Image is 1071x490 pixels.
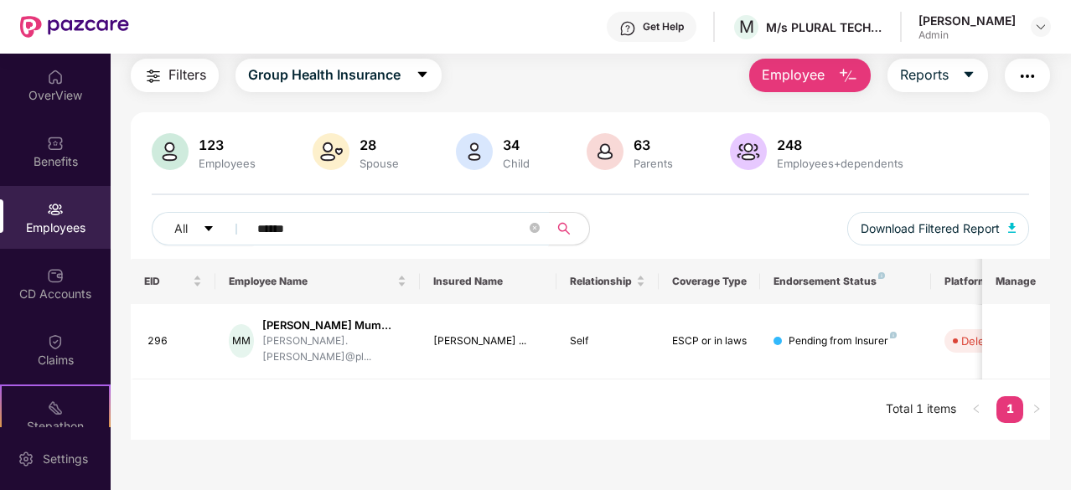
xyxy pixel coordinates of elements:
img: svg+xml;base64,PHN2ZyBpZD0iSG9tZSIgeG1sbnM9Imh0dHA6Ly93d3cudzMub3JnLzIwMDAvc3ZnIiB3aWR0aD0iMjAiIG... [47,69,64,85]
a: 1 [996,396,1023,421]
img: svg+xml;base64,PHN2ZyBpZD0iQ0RfQWNjb3VudHMiIGRhdGEtbmFtZT0iQ0QgQWNjb3VudHMiIHhtbG5zPSJodHRwOi8vd3... [47,267,64,284]
div: Self [570,333,645,349]
img: svg+xml;base64,PHN2ZyB4bWxucz0iaHR0cDovL3d3dy53My5vcmcvMjAwMC9zdmciIHdpZHRoPSI4IiBoZWlnaHQ9IjgiIH... [878,272,885,279]
img: svg+xml;base64,PHN2ZyBpZD0iSGVscC0zMngzMiIgeG1sbnM9Imh0dHA6Ly93d3cudzMub3JnLzIwMDAvc3ZnIiB3aWR0aD... [619,20,636,37]
th: Coverage Type [659,259,761,304]
button: left [963,396,990,423]
img: svg+xml;base64,PHN2ZyBpZD0iRW1wbG95ZWVzIiB4bWxucz0iaHR0cDovL3d3dy53My5vcmcvMjAwMC9zdmciIHdpZHRoPS... [47,201,64,218]
div: Employees+dependents [773,157,907,170]
div: Deleted [961,333,1001,349]
img: svg+xml;base64,PHN2ZyB4bWxucz0iaHR0cDovL3d3dy53My5vcmcvMjAwMC9zdmciIHdpZHRoPSIyNCIgaGVpZ2h0PSIyNC... [1017,66,1037,86]
div: M/s PLURAL TECHNOLOGY PRIVATE LIMITED [766,19,883,35]
li: Next Page [1023,396,1050,423]
th: EID [131,259,216,304]
span: caret-down [962,68,975,83]
div: Parents [630,157,676,170]
div: Child [499,157,533,170]
span: Group Health Insurance [248,64,401,85]
li: Total 1 items [886,396,956,423]
li: 1 [996,396,1023,423]
span: close-circle [530,223,540,233]
span: Relationship [570,275,633,288]
div: 123 [195,137,259,153]
div: [PERSON_NAME] Mum... [262,317,406,333]
div: 63 [630,137,676,153]
img: svg+xml;base64,PHN2ZyB4bWxucz0iaHR0cDovL3d3dy53My5vcmcvMjAwMC9zdmciIHhtbG5zOnhsaW5rPSJodHRwOi8vd3... [838,66,858,86]
span: Employee [762,64,825,85]
th: Manage [982,259,1050,304]
div: 28 [356,137,402,153]
span: caret-down [203,223,215,236]
button: Reportscaret-down [887,59,988,92]
span: All [174,219,188,238]
span: search [548,222,581,235]
button: right [1023,396,1050,423]
div: Settings [38,451,93,467]
img: svg+xml;base64,PHN2ZyB4bWxucz0iaHR0cDovL3d3dy53My5vcmcvMjAwMC9zdmciIHdpZHRoPSIyNCIgaGVpZ2h0PSIyNC... [143,66,163,86]
img: svg+xml;base64,PHN2ZyB4bWxucz0iaHR0cDovL3d3dy53My5vcmcvMjAwMC9zdmciIHhtbG5zOnhsaW5rPSJodHRwOi8vd3... [152,133,189,170]
img: svg+xml;base64,PHN2ZyB4bWxucz0iaHR0cDovL3d3dy53My5vcmcvMjAwMC9zdmciIHhtbG5zOnhsaW5rPSJodHRwOi8vd3... [313,133,349,170]
div: Platform Status [944,275,1037,288]
button: search [548,212,590,245]
div: Stepathon [2,418,109,435]
img: New Pazcare Logo [20,16,129,38]
button: Group Health Insurancecaret-down [235,59,442,92]
img: svg+xml;base64,PHN2ZyBpZD0iQmVuZWZpdHMiIHhtbG5zPSJodHRwOi8vd3d3LnczLm9yZy8yMDAwL3N2ZyIgd2lkdGg9Ij... [47,135,64,152]
button: Filters [131,59,219,92]
div: Employees [195,157,259,170]
img: svg+xml;base64,PHN2ZyBpZD0iQ2xhaW0iIHhtbG5zPSJodHRwOi8vd3d3LnczLm9yZy8yMDAwL3N2ZyIgd2lkdGg9IjIwIi... [47,333,64,350]
div: Pending from Insurer [789,333,897,349]
li: Previous Page [963,396,990,423]
span: Reports [900,64,949,85]
div: [PERSON_NAME] ... [433,333,543,349]
img: svg+xml;base64,PHN2ZyBpZD0iU2V0dGluZy0yMHgyMCIgeG1sbnM9Imh0dHA6Ly93d3cudzMub3JnLzIwMDAvc3ZnIiB3aW... [18,451,34,467]
img: svg+xml;base64,PHN2ZyB4bWxucz0iaHR0cDovL3d3dy53My5vcmcvMjAwMC9zdmciIHhtbG5zOnhsaW5rPSJodHRwOi8vd3... [456,133,493,170]
span: Filters [168,64,206,85]
img: svg+xml;base64,PHN2ZyBpZD0iRHJvcGRvd24tMzJ4MzIiIHhtbG5zPSJodHRwOi8vd3d3LnczLm9yZy8yMDAwL3N2ZyIgd2... [1034,20,1048,34]
span: caret-down [416,68,429,83]
th: Relationship [556,259,659,304]
button: Allcaret-down [152,212,254,245]
span: left [971,404,981,414]
span: Download Filtered Report [861,219,1000,238]
span: EID [144,275,190,288]
div: [PERSON_NAME].[PERSON_NAME]@pl... [262,333,406,365]
div: ESCP or in laws [672,333,748,349]
div: MM [229,324,254,358]
div: Admin [918,28,1016,42]
div: Spouse [356,157,402,170]
div: Get Help [643,20,684,34]
button: Employee [749,59,871,92]
img: svg+xml;base64,PHN2ZyB4bWxucz0iaHR0cDovL3d3dy53My5vcmcvMjAwMC9zdmciIHdpZHRoPSI4IiBoZWlnaHQ9IjgiIH... [890,332,897,338]
div: 248 [773,137,907,153]
span: M [739,17,754,37]
th: Insured Name [420,259,556,304]
span: right [1032,404,1042,414]
div: [PERSON_NAME] [918,13,1016,28]
img: svg+xml;base64,PHN2ZyB4bWxucz0iaHR0cDovL3d3dy53My5vcmcvMjAwMC9zdmciIHdpZHRoPSIyMSIgaGVpZ2h0PSIyMC... [47,400,64,416]
img: svg+xml;base64,PHN2ZyB4bWxucz0iaHR0cDovL3d3dy53My5vcmcvMjAwMC9zdmciIHhtbG5zOnhsaW5rPSJodHRwOi8vd3... [730,133,767,170]
span: close-circle [530,221,540,237]
button: Download Filtered Report [847,212,1030,245]
th: Employee Name [215,259,420,304]
div: Endorsement Status [773,275,917,288]
img: svg+xml;base64,PHN2ZyB4bWxucz0iaHR0cDovL3d3dy53My5vcmcvMjAwMC9zdmciIHhtbG5zOnhsaW5rPSJodHRwOi8vd3... [1008,223,1017,233]
div: 34 [499,137,533,153]
span: Employee Name [229,275,394,288]
div: 296 [147,333,203,349]
img: svg+xml;base64,PHN2ZyB4bWxucz0iaHR0cDovL3d3dy53My5vcmcvMjAwMC9zdmciIHhtbG5zOnhsaW5rPSJodHRwOi8vd3... [587,133,623,170]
